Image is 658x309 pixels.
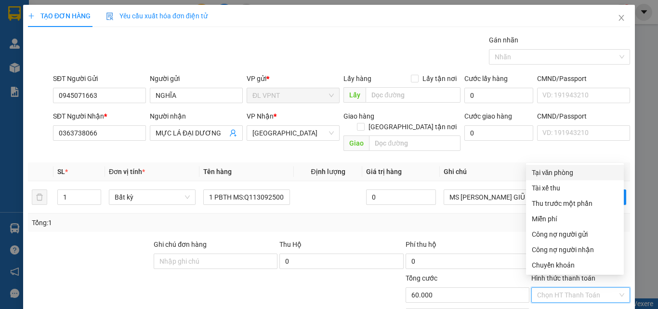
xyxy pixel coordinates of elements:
[532,183,618,193] div: Tài xế thu
[366,168,402,175] span: Giá trị hàng
[532,229,618,240] div: Công nợ người gửi
[526,242,624,257] div: Cước gửi hàng sẽ được ghi vào công nợ của người nhận
[464,125,533,141] input: Cước giao hàng
[106,13,114,20] img: icon
[365,121,461,132] span: [GEOGRAPHIC_DATA] tận nơi
[618,14,625,22] span: close
[154,254,277,269] input: Ghi chú đơn hàng
[406,239,529,254] div: Phí thu hộ
[53,73,146,84] div: SĐT Người Gửi
[366,87,461,103] input: Dọc đường
[464,88,533,103] input: Cước lấy hàng
[252,88,334,103] span: ĐL VPNT
[419,73,461,84] span: Lấy tận nơi
[229,129,237,137] span: user-add
[532,260,618,270] div: Chuyển khoản
[526,227,624,242] div: Cước gửi hàng sẽ được ghi vào công nợ của người gửi
[115,190,190,204] span: Bất kỳ
[279,241,302,248] span: Thu Hộ
[343,75,371,82] span: Lấy hàng
[366,189,435,205] input: 0
[311,168,345,175] span: Định lượng
[150,73,243,84] div: Người gửi
[369,135,461,151] input: Dọc đường
[203,168,232,175] span: Tên hàng
[440,162,534,181] th: Ghi chú
[444,189,530,205] input: Ghi Chú
[247,73,340,84] div: VP gửi
[150,111,243,121] div: Người nhận
[247,112,274,120] span: VP Nhận
[53,111,146,121] div: SĐT Người Nhận
[489,36,518,44] label: Gán nhãn
[203,189,290,205] input: VD: Bàn, Ghế
[464,75,508,82] label: Cước lấy hàng
[343,135,369,151] span: Giao
[608,5,635,32] button: Close
[532,167,618,178] div: Tại văn phòng
[406,274,437,282] span: Tổng cước
[343,112,374,120] span: Giao hàng
[343,87,366,103] span: Lấy
[32,217,255,228] div: Tổng: 1
[532,214,618,224] div: Miễn phí
[252,126,334,140] span: ĐL Quận 1
[28,12,91,20] span: TẠO ĐƠN HÀNG
[464,112,512,120] label: Cước giao hàng
[532,198,618,209] div: Thu trước một phần
[537,111,630,121] div: CMND/Passport
[57,168,65,175] span: SL
[109,168,145,175] span: Đơn vị tính
[532,244,618,255] div: Công nợ người nhận
[106,12,208,20] span: Yêu cầu xuất hóa đơn điện tử
[537,73,630,84] div: CMND/Passport
[28,13,35,19] span: plus
[32,189,47,205] button: delete
[154,241,207,248] label: Ghi chú đơn hàng
[531,274,595,282] label: Hình thức thanh toán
